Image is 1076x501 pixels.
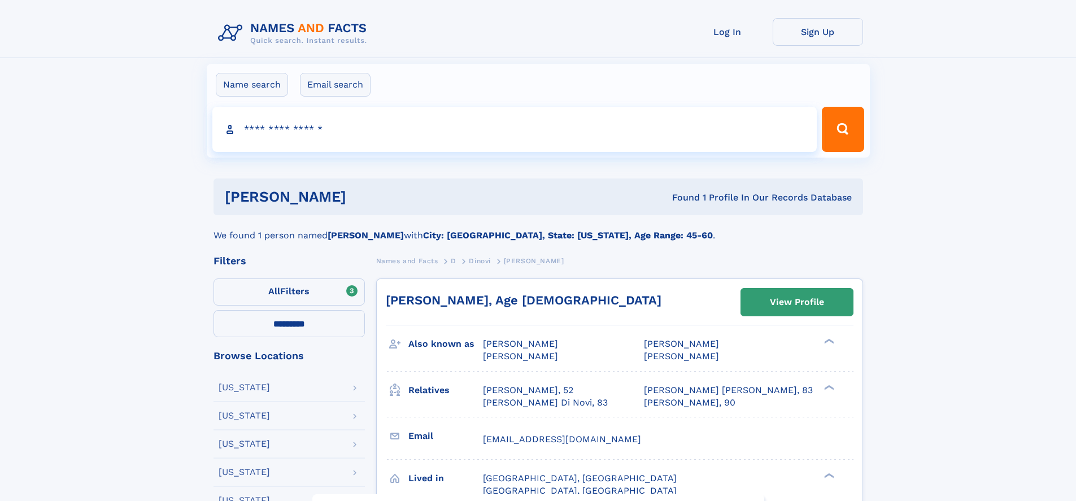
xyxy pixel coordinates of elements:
[386,293,661,307] a: [PERSON_NAME], Age [DEMOGRAPHIC_DATA]
[214,18,376,49] img: Logo Names and Facts
[682,18,773,46] a: Log In
[821,338,835,345] div: ❯
[451,257,456,265] span: D
[212,107,817,152] input: search input
[644,397,735,409] a: [PERSON_NAME], 90
[644,384,813,397] a: [PERSON_NAME] [PERSON_NAME], 83
[219,468,270,477] div: [US_STATE]
[268,286,280,297] span: All
[483,434,641,445] span: [EMAIL_ADDRESS][DOMAIN_NAME]
[644,351,719,361] span: [PERSON_NAME]
[408,469,483,488] h3: Lived in
[504,257,564,265] span: [PERSON_NAME]
[483,351,558,361] span: [PERSON_NAME]
[219,411,270,420] div: [US_STATE]
[214,215,863,242] div: We found 1 person named with .
[644,338,719,349] span: [PERSON_NAME]
[225,190,509,204] h1: [PERSON_NAME]
[376,254,438,268] a: Names and Facts
[469,257,491,265] span: Dinovi
[483,384,573,397] a: [PERSON_NAME], 52
[214,351,365,361] div: Browse Locations
[408,426,483,446] h3: Email
[483,397,608,409] a: [PERSON_NAME] Di Novi, 83
[214,256,365,266] div: Filters
[469,254,491,268] a: Dinovi
[219,383,270,392] div: [US_STATE]
[328,230,404,241] b: [PERSON_NAME]
[483,338,558,349] span: [PERSON_NAME]
[423,230,713,241] b: City: [GEOGRAPHIC_DATA], State: [US_STATE], Age Range: 45-60
[821,472,835,479] div: ❯
[822,107,864,152] button: Search Button
[483,485,677,496] span: [GEOGRAPHIC_DATA], [GEOGRAPHIC_DATA]
[214,278,365,306] label: Filters
[219,439,270,448] div: [US_STATE]
[408,381,483,400] h3: Relatives
[451,254,456,268] a: D
[509,191,852,204] div: Found 1 Profile In Our Records Database
[483,473,677,483] span: [GEOGRAPHIC_DATA], [GEOGRAPHIC_DATA]
[741,289,853,316] a: View Profile
[770,289,824,315] div: View Profile
[300,73,371,97] label: Email search
[216,73,288,97] label: Name search
[821,384,835,391] div: ❯
[408,334,483,354] h3: Also known as
[773,18,863,46] a: Sign Up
